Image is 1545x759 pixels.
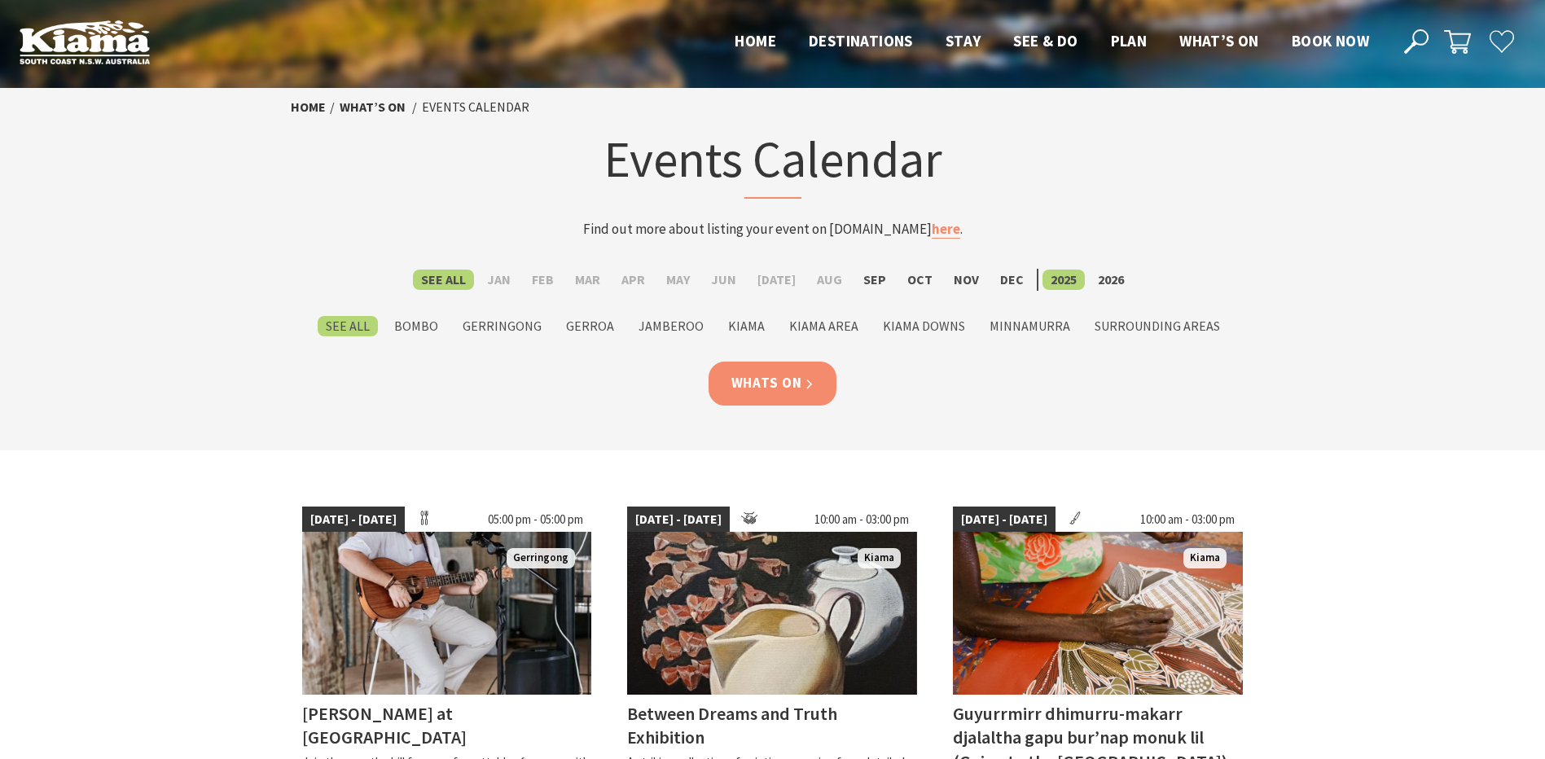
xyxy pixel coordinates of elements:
a: Home [291,99,326,116]
label: Nov [946,270,987,290]
label: Minnamurra [981,316,1078,336]
span: 10:00 am - 03:00 pm [1132,507,1243,533]
span: [DATE] - [DATE] [953,507,1056,533]
label: See All [413,270,474,290]
a: here [932,220,960,239]
h1: Events Calendar [454,126,1092,199]
label: Oct [899,270,941,290]
span: Kiama [858,548,901,568]
label: Jun [703,270,744,290]
label: 2025 [1042,270,1085,290]
a: Whats On [709,362,837,405]
label: See All [318,316,378,336]
span: 05:00 pm - 05:00 pm [480,507,591,533]
p: Find out more about listing your event on [DOMAIN_NAME] . [454,218,1092,240]
span: Gerringong [507,548,575,568]
label: Kiama Area [781,316,867,336]
span: Home [735,31,776,50]
label: Bombo [386,316,446,336]
span: What’s On [1179,31,1259,50]
label: Jamberoo [630,316,712,336]
h4: [PERSON_NAME] at [GEOGRAPHIC_DATA] [302,702,467,748]
span: 10:00 am - 03:00 pm [806,507,917,533]
li: Events Calendar [422,97,529,118]
label: Gerringong [454,316,550,336]
img: Kiama Logo [20,20,150,64]
span: Book now [1292,31,1369,50]
label: Feb [524,270,562,290]
label: Apr [613,270,653,290]
span: [DATE] - [DATE] [302,507,405,533]
label: Surrounding Areas [1086,316,1228,336]
img: Tayvin Martins [302,532,592,695]
label: Sep [855,270,894,290]
span: Stay [946,31,981,50]
label: Jan [479,270,519,290]
span: [DATE] - [DATE] [627,507,730,533]
span: Kiama [1183,548,1227,568]
label: May [658,270,698,290]
label: Kiama Downs [875,316,973,336]
label: Kiama [720,316,773,336]
label: Dec [992,270,1032,290]
img: Aboriginal artist Joy Borruwa sitting on the floor painting [953,532,1243,695]
label: Gerroa [558,316,622,336]
label: [DATE] [749,270,804,290]
label: 2026 [1090,270,1132,290]
span: See & Do [1013,31,1078,50]
span: Destinations [809,31,913,50]
label: Mar [567,270,608,290]
a: What’s On [340,99,406,116]
nav: Main Menu [718,29,1385,55]
h4: Between Dreams and Truth Exhibition [627,702,837,748]
span: Plan [1111,31,1148,50]
label: Aug [809,270,850,290]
